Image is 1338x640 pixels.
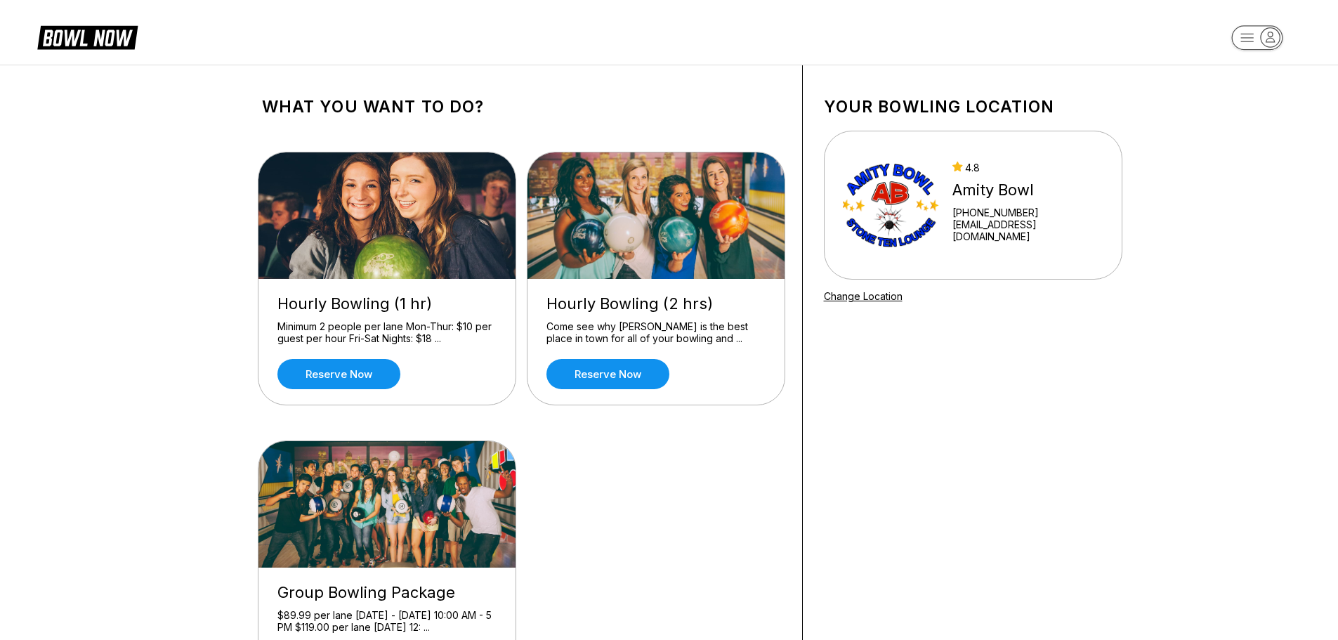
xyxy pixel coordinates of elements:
[277,320,497,345] div: Minimum 2 people per lane Mon-Thur: $10 per guest per hour Fri-Sat Nights: $18 ...
[824,290,903,302] a: Change Location
[824,97,1122,117] h1: Your bowling location
[277,359,400,389] a: Reserve now
[262,97,781,117] h1: What you want to do?
[843,152,940,258] img: Amity Bowl
[258,441,517,568] img: Group Bowling Package
[546,320,766,345] div: Come see why [PERSON_NAME] is the best place in town for all of your bowling and ...
[952,181,1103,200] div: Amity Bowl
[277,583,497,602] div: Group Bowling Package
[258,152,517,279] img: Hourly Bowling (1 hr)
[546,294,766,313] div: Hourly Bowling (2 hrs)
[952,207,1103,218] div: [PHONE_NUMBER]
[546,359,669,389] a: Reserve now
[277,609,497,634] div: $89.99 per lane [DATE] - [DATE] 10:00 AM - 5 PM $119.00 per lane [DATE] 12: ...
[527,152,786,279] img: Hourly Bowling (2 hrs)
[952,218,1103,242] a: [EMAIL_ADDRESS][DOMAIN_NAME]
[277,294,497,313] div: Hourly Bowling (1 hr)
[952,162,1103,174] div: 4.8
